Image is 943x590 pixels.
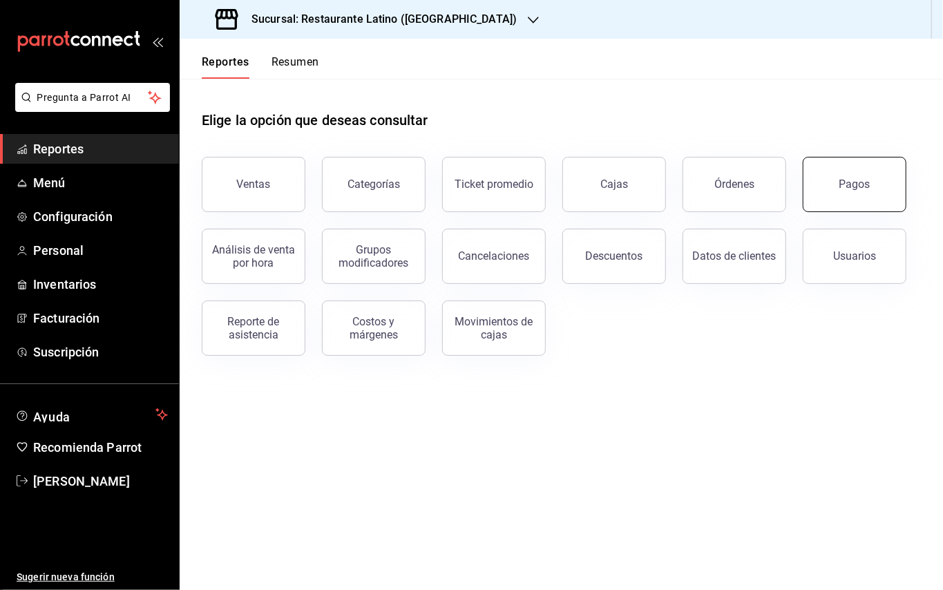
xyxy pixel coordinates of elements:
[33,438,168,457] span: Recomienda Parrot
[562,229,666,284] button: Descuentos
[331,243,417,269] div: Grupos modificadores
[33,343,168,361] span: Suscripción
[600,178,628,191] div: Cajas
[459,249,530,263] div: Cancelaciones
[33,275,168,294] span: Inventarios
[322,229,426,284] button: Grupos modificadores
[202,55,249,79] button: Reportes
[33,140,168,158] span: Reportes
[211,315,296,341] div: Reporte de asistencia
[803,229,906,284] button: Usuarios
[202,229,305,284] button: Análisis de venta por hora
[33,173,168,192] span: Menú
[272,55,319,79] button: Resumen
[202,157,305,212] button: Ventas
[714,178,754,191] div: Órdenes
[455,178,533,191] div: Ticket promedio
[15,83,170,112] button: Pregunta a Parrot AI
[33,241,168,260] span: Personal
[33,309,168,327] span: Facturación
[331,315,417,341] div: Costos y márgenes
[442,157,546,212] button: Ticket promedio
[693,249,777,263] div: Datos de clientes
[10,100,170,115] a: Pregunta a Parrot AI
[683,157,786,212] button: Órdenes
[202,301,305,356] button: Reporte de asistencia
[451,315,537,341] div: Movimientos de cajas
[839,178,870,191] div: Pagos
[322,157,426,212] button: Categorías
[586,249,643,263] div: Descuentos
[37,91,149,105] span: Pregunta a Parrot AI
[322,301,426,356] button: Costos y márgenes
[17,570,168,584] span: Sugerir nueva función
[152,36,163,47] button: open_drawer_menu
[240,11,517,28] h3: Sucursal: Restaurante Latino ([GEOGRAPHIC_DATA])
[33,406,150,423] span: Ayuda
[833,249,876,263] div: Usuarios
[237,178,271,191] div: Ventas
[683,229,786,284] button: Datos de clientes
[562,157,666,212] button: Cajas
[347,178,400,191] div: Categorías
[202,110,428,131] h1: Elige la opción que deseas consultar
[202,55,319,79] div: navigation tabs
[33,472,168,491] span: [PERSON_NAME]
[211,243,296,269] div: Análisis de venta por hora
[442,229,546,284] button: Cancelaciones
[33,207,168,226] span: Configuración
[442,301,546,356] button: Movimientos de cajas
[803,157,906,212] button: Pagos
